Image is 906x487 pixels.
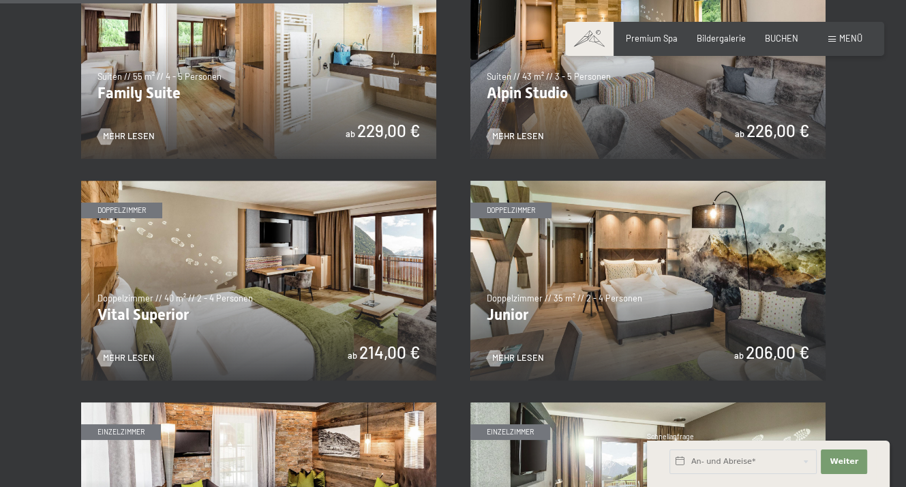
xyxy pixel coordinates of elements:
span: Mehr Lesen [492,130,544,143]
a: Vital Superior [81,181,436,188]
span: Mehr Lesen [492,352,544,364]
a: Single Alpin [81,402,436,409]
span: Mehr Lesen [103,352,155,364]
a: Mehr Lesen [97,130,155,143]
a: Mehr Lesen [97,352,155,364]
a: Mehr Lesen [487,130,544,143]
img: Junior [470,181,826,381]
a: Junior [470,181,826,188]
button: Weiter [821,449,867,474]
a: Premium Spa [626,33,678,44]
a: BUCHEN [765,33,798,44]
a: Mehr Lesen [487,352,544,364]
span: Menü [839,33,862,44]
span: Schnellanfrage [647,432,694,441]
a: Bildergalerie [697,33,746,44]
a: Single Superior [470,402,826,409]
span: Mehr Lesen [103,130,155,143]
span: Weiter [830,456,858,467]
img: Vital Superior [81,181,436,381]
